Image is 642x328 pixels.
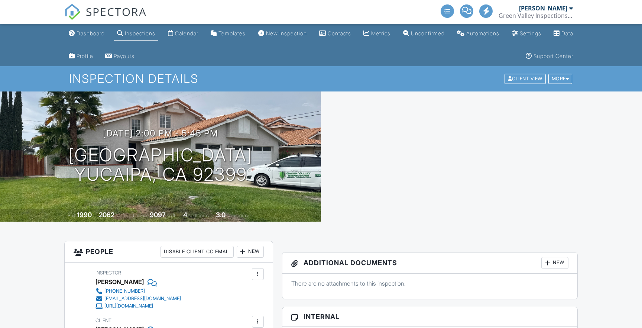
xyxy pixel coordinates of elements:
[114,27,158,41] a: Inspections
[66,27,108,41] a: Dashboard
[66,49,96,63] a: Company Profile
[561,30,573,36] div: Data
[150,211,166,219] div: 9097
[523,49,576,63] a: Support Center
[216,211,226,219] div: 3.0
[95,318,111,323] span: Client
[227,213,248,218] span: bathrooms
[95,270,121,276] span: Inspector
[116,213,126,218] span: sq. ft.
[504,75,548,81] a: Client View
[102,49,137,63] a: Payouts
[77,30,105,36] div: Dashboard
[68,213,76,218] span: Built
[64,10,147,26] a: SPECTORA
[104,288,145,294] div: [PHONE_NUMBER]
[454,27,502,41] a: Automations (Advanced)
[466,30,499,36] div: Automations
[65,241,273,263] h3: People
[316,27,354,41] a: Contacts
[188,213,209,218] span: bedrooms
[237,246,264,258] div: New
[95,295,181,302] a: [EMAIL_ADDRESS][DOMAIN_NAME]
[104,296,181,302] div: [EMAIL_ADDRESS][DOMAIN_NAME]
[95,287,181,295] a: [PHONE_NUMBER]
[291,279,568,287] p: There are no attachments to this inspection.
[68,145,253,185] h1: [GEOGRAPHIC_DATA] Yucaipa, CA 92399
[133,213,149,218] span: Lot Size
[183,211,187,219] div: 4
[95,276,144,287] div: [PERSON_NAME]
[77,53,93,59] div: Profile
[371,30,390,36] div: Metrics
[175,30,198,36] div: Calendar
[548,74,573,84] div: More
[509,27,544,41] a: Settings
[64,4,81,20] img: The Best Home Inspection Software - Spectora
[534,53,573,59] div: Support Center
[77,211,92,219] div: 1990
[114,53,134,59] div: Payouts
[551,27,576,41] a: Data
[328,30,351,36] div: Contacts
[266,30,307,36] div: New Inspection
[160,246,234,258] div: Disable Client CC Email
[520,30,541,36] div: Settings
[255,27,310,41] a: New Inspection
[86,4,147,19] span: SPECTORA
[541,257,568,269] div: New
[165,27,201,41] a: Calendar
[360,27,393,41] a: Metrics
[282,253,577,274] h3: Additional Documents
[103,128,218,138] h3: [DATE] 2:00 pm - 5:45 pm
[499,12,573,19] div: Green Valley Inspections inc
[218,30,246,36] div: Templates
[282,307,577,327] h3: Internal
[95,302,181,310] a: [URL][DOMAIN_NAME]
[208,27,249,41] a: Templates
[400,27,448,41] a: Unconfirmed
[519,4,567,12] div: [PERSON_NAME]
[69,72,573,85] h1: Inspection Details
[505,74,546,84] div: Client View
[167,213,176,218] span: sq.ft.
[411,30,445,36] div: Unconfirmed
[99,211,114,219] div: 2062
[104,303,153,309] div: [URL][DOMAIN_NAME]
[125,30,155,36] div: Inspections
